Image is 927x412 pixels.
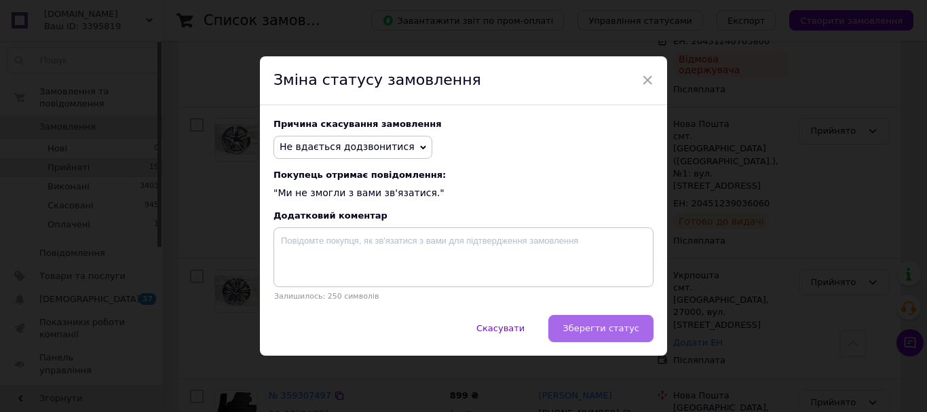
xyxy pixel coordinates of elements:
span: Скасувати [476,323,525,333]
div: Зміна статусу замовлення [260,56,667,105]
button: Зберегти статус [548,315,654,342]
div: Додатковий коментар [273,210,654,221]
button: Скасувати [462,315,539,342]
span: Не вдається додзвонитися [280,141,415,152]
span: Зберегти статус [563,323,639,333]
span: Покупець отримає повідомлення: [273,170,654,180]
span: × [641,69,654,92]
p: Залишилось: 250 символів [273,292,654,301]
div: "Ми не змогли з вами зв'язатися." [273,170,654,200]
div: Причина скасування замовлення [273,119,654,129]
